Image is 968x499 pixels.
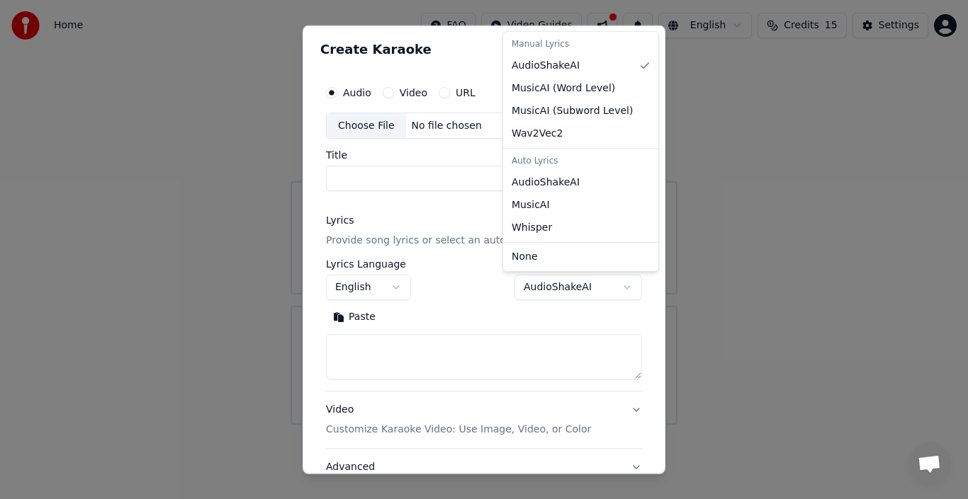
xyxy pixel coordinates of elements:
span: AudioShakeAI [512,59,580,73]
span: MusicAI ( Subword Level ) [512,104,633,118]
span: Wav2Vec2 [512,127,563,141]
span: AudioShakeAI [512,176,580,190]
div: Auto Lyrics [506,151,655,171]
span: None [512,250,538,264]
div: Manual Lyrics [506,35,655,55]
span: MusicAI [512,198,550,212]
span: Whisper [512,221,552,235]
span: MusicAI ( Word Level ) [512,81,615,96]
